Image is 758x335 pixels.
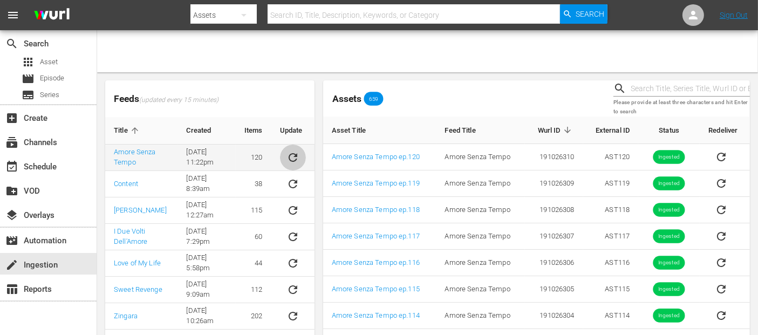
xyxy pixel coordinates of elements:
span: Episode [40,73,64,84]
td: Amore Senza Tempo [436,170,525,197]
input: Search Title, Series Title, Wurl ID or External ID [631,81,750,97]
span: Create [5,112,18,125]
span: Ingested [653,153,685,161]
td: Amore Senza Tempo [436,250,525,276]
td: Amore Senza Tempo [436,303,525,329]
td: 191026305 [525,276,583,303]
span: Asset [22,56,35,69]
a: Sweet Revenge [114,285,162,293]
table: sticky table [105,117,315,330]
span: Automation [5,234,18,247]
td: [DATE] 10:26am [177,303,236,330]
span: Assets [332,93,361,104]
td: [DATE] 8:39am [177,171,236,197]
td: 44 [236,250,271,277]
th: Status [638,117,700,144]
span: Ingested [653,312,685,320]
span: Channels [5,136,18,149]
button: Search [560,4,607,24]
a: Amore Senza Tempo ep.117 [332,232,420,240]
td: AST118 [583,197,639,223]
span: Title [114,126,142,135]
td: 38 [236,171,271,197]
span: Ingested [653,233,685,241]
span: Search [5,37,18,50]
td: [DATE] 9:09am [177,277,236,303]
span: Series [40,90,59,100]
td: 191026310 [525,144,583,170]
th: Items [236,117,271,145]
span: Ingested [653,285,685,293]
span: (updated every 15 minutes) [139,96,218,105]
span: Ingested [653,180,685,188]
span: Search [576,4,604,24]
a: I Due Volti Dell'Amore [114,227,147,245]
td: [DATE] 5:58pm [177,250,236,277]
td: 112 [236,277,271,303]
span: Ingestion [5,258,18,271]
span: menu [6,9,19,22]
th: Feed Title [436,117,525,144]
span: Overlays [5,209,18,222]
a: Amore Senza Tempo ep.120 [332,153,420,161]
td: 191026309 [525,170,583,197]
span: VOD [5,184,18,197]
td: 115 [236,197,271,224]
span: Feeds [105,90,315,108]
td: [DATE] 7:29pm [177,224,236,250]
a: Content [114,180,138,188]
td: [DATE] 11:22pm [177,145,236,171]
span: Created [186,126,225,135]
td: 191026308 [525,197,583,223]
a: Amore Senza Tempo ep.118 [332,206,420,214]
th: External ID [583,117,639,144]
a: Amore Senza Tempo ep.114 [332,311,420,319]
img: ans4CAIJ8jUAAAAAAAAAAAAAAAAAAAAAAAAgQb4GAAAAAAAAAAAAAAAAAAAAAAAAJMjXAAAAAAAAAAAAAAAAAAAAAAAAgAT5G... [26,3,78,28]
td: AST114 [583,303,639,329]
span: Wurl ID [538,125,575,135]
td: AST117 [583,223,639,250]
span: Schedule [5,160,18,173]
a: Amore Senza Tempo [114,148,156,166]
td: AST115 [583,276,639,303]
td: 191026304 [525,303,583,329]
span: Asset Title [332,125,380,135]
td: 191026307 [525,223,583,250]
span: Reports [5,283,18,296]
span: 659 [364,95,384,102]
td: Amore Senza Tempo [436,276,525,303]
span: Series [22,88,35,101]
td: 120 [236,145,271,171]
a: Amore Senza Tempo ep.115 [332,285,420,293]
td: AST120 [583,144,639,170]
td: Amore Senza Tempo [436,144,525,170]
td: AST119 [583,170,639,197]
span: Ingested [653,259,685,267]
span: Ingested [653,206,685,214]
a: Zingara [114,312,138,320]
p: Please provide at least three characters and hit Enter to search [613,98,750,116]
a: [PERSON_NAME] [114,206,167,214]
td: 60 [236,224,271,250]
a: Love of My Life [114,259,161,267]
td: 202 [236,303,271,330]
span: Episode [22,72,35,85]
a: Amore Senza Tempo ep.116 [332,258,420,266]
span: Asset [40,57,58,67]
td: 191026306 [525,250,583,276]
th: Update [271,117,315,145]
th: Redeliver [700,117,750,144]
a: Amore Senza Tempo ep.119 [332,179,420,187]
a: Sign Out [720,11,748,19]
td: Amore Senza Tempo [436,223,525,250]
td: AST116 [583,250,639,276]
td: Amore Senza Tempo [436,197,525,223]
td: [DATE] 12:27am [177,197,236,224]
